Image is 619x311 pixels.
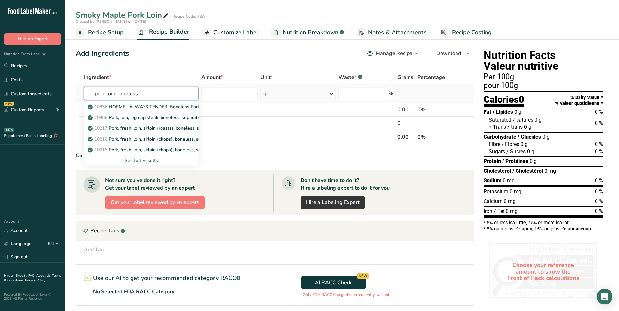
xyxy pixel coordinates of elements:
[506,148,526,155] span: / Sucres
[84,134,199,144] a: 10216Pork, fresh, loin, sirloin (chops), boneless, separable lean only, cooked, broiled
[484,188,508,195] span: Potassium
[502,158,528,164] span: / Protéines
[534,117,542,123] span: 0 g
[89,157,193,164] div: See full Results
[84,144,199,155] a: 10215Pork, fresh, loin, sirloin (chops), boneless, separable lean only, cooked, braised
[4,274,27,278] a: Hire an Expert .
[503,177,515,184] span: 0 mg
[489,124,506,130] span: + Trans
[76,152,474,159] div: Can't find your ingredient?
[315,279,352,287] span: AI RACC Check
[544,168,556,174] span: 0 mg
[595,120,603,126] span: 0 %
[484,177,502,184] span: Sodium
[94,125,107,131] span: 10217
[512,220,526,225] span: a little
[595,198,603,204] span: 0 %
[504,198,516,204] span: 0 mg
[440,25,492,40] a: Recipe Costing
[484,95,524,107] div: Calories
[518,134,541,140] span: / Glucides
[595,141,603,147] span: 0 %
[507,124,523,130] span: / trans
[519,94,524,105] span: 0
[368,28,426,37] span: Notes & Attachments
[524,124,531,130] span: 0 g
[93,288,174,296] p: No Selected FDA RACC Category
[484,109,491,115] span: Fat
[111,199,199,206] span: Get your label reviewed by an expert
[48,240,61,248] div: EN
[595,177,603,184] span: 0 %
[484,82,603,90] div: pour 100g
[84,112,199,123] a: 10956Pork, loin, leg cap steak, boneless, separable lean and fat, cooked, broiled
[89,103,235,110] p: HORMEL ALWAYS TENDER, Boneless Pork Loin, Fresh Pork
[595,109,603,115] span: 0 %
[4,33,61,45] button: Hire an Expert
[149,27,189,36] span: Recipe Builder
[271,25,344,40] a: Nutrition Breakdown
[493,109,513,115] span: / Lipides
[76,9,170,21] div: Smoky Maple Pork Loin
[416,130,456,143] th: 0%
[520,141,528,147] span: 0 g
[28,274,36,278] a: FAQ .
[202,25,258,40] a: Customize Label
[25,278,45,283] a: Privacy Policy
[4,238,32,249] a: Language
[484,168,511,174] span: Cholesterol
[76,25,124,40] a: Recipe Setup
[338,73,362,81] div: Waste
[76,19,146,24] span: Created by [PERSON_NAME] on [DATE]
[595,188,603,195] span: 0 %
[559,220,569,225] span: a lot
[301,176,390,192] div: Don't have time to do it? Hire a labeling expert to do it for you
[397,73,413,81] span: Grams
[494,208,504,214] span: / Fer
[83,130,396,143] th: Net Totals
[137,24,189,40] a: Recipe Builder
[510,188,521,195] span: 0 mg
[4,106,44,113] div: Custom Reports
[201,73,223,81] span: Amount
[76,221,474,241] div: Recipe Tags
[89,114,263,121] p: Pork, loin, leg cap steak, boneless, separable lean and fat, cooked, broiled
[362,47,423,60] button: Manage Recipe
[524,226,532,231] span: peu
[301,276,366,289] button: AI RACC Check NEW
[542,134,549,140] span: 0 g
[489,117,511,123] span: Saturated
[530,158,537,164] span: 0 g
[94,147,107,153] span: 10215
[484,218,603,231] section: * 5% or less is , 15% or more is
[396,130,416,143] th: 0.00
[397,106,415,113] div: 0.00
[84,155,199,166] div: See full Results
[4,128,14,132] div: BETA
[84,101,199,112] a: 10856HORMEL ALWAYS TENDER, Boneless Pork Loin, Fresh Pork
[595,148,603,155] span: 0 %
[513,117,533,123] span: / saturés
[484,50,603,72] h1: Nutrition Facts Valeur nutritive
[417,106,454,113] div: 0%
[489,148,505,155] span: Sugars
[94,136,107,142] span: 10216
[357,273,369,279] div: NEW
[301,292,391,298] p: *Only FDA RACC Categories are currently available
[4,102,14,106] div: NEW
[428,47,474,60] button: Download
[84,123,199,134] a: 10217Pork, fresh, loin, sirloin (roasts), boneless, separable lean only, cooked, roasted
[301,196,365,209] a: Hire a Labeling Expert
[484,198,503,204] span: Calcium
[89,136,271,142] p: Pork, fresh, loin, sirloin (chops), boneless, separable lean only, cooked, broiled
[4,274,61,283] a: Terms & Conditions .
[283,28,338,37] span: Nutrition Breakdown
[484,73,603,81] div: Per 100g
[514,109,521,115] span: 0 g
[484,158,501,164] span: Protein
[94,104,107,110] span: 10856
[512,168,543,174] span: / Cholestérol
[484,227,603,231] div: * 5% ou moins c’est , 15% ou plus c’est
[84,246,104,254] div: Add Tag
[595,208,603,214] span: 0 %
